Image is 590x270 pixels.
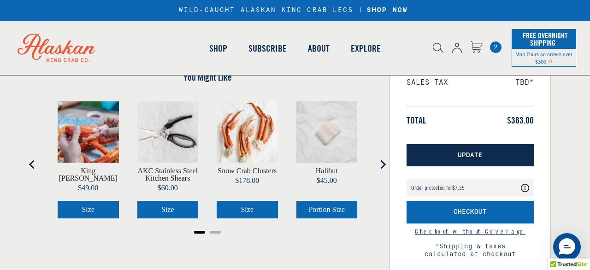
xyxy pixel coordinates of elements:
[128,92,208,228] div: product
[158,184,178,192] span: $60.00
[364,6,411,14] a: SHOP NOW
[179,6,411,14] div: WILD-CAUGHT ALASKAN KING CRAB LEGS |
[407,175,534,201] div: route shipping protection selector element
[58,201,119,218] button: Select King Crab Knuckles size
[58,101,119,163] img: King Crab Knuckles
[458,152,483,159] span: Update
[137,101,199,163] img: AKC Stainless Steel Kitchen Shears
[515,51,572,65] span: Mon-Thurs on orders over $300
[23,155,41,174] button: Go to last slide
[373,155,392,174] button: Next slide
[218,167,277,175] a: View Snow Crab Clusters
[241,205,254,213] span: Size
[548,58,552,65] span: Shipping Notice Icon
[287,92,367,228] div: product
[407,235,534,258] span: *Shipping & taxes calculated at checkout
[415,227,525,235] a: Continue to checkout without Shipping Protection
[78,184,98,192] span: $49.00
[407,144,534,167] button: Update
[490,41,501,53] a: Cart
[217,101,278,163] img: Snow Crab Clusters
[199,22,238,75] a: Shop
[433,43,443,53] img: search
[48,92,128,228] div: product
[296,101,358,163] img: Halibut
[407,115,426,126] span: Total
[553,233,581,261] div: Messenger Dummy Widget
[340,22,391,75] a: Explore
[407,78,448,87] span: Sales Tax
[235,176,259,184] span: $178.00
[411,185,465,191] div: Order protected for $7.35
[217,201,278,218] button: Select Snow Crab Clusters size
[210,231,221,234] button: Go to page 2
[194,231,205,234] button: Go to page 1
[137,167,199,182] a: View AKC Stainless Steel Kitchen Shears
[161,205,174,213] span: Size
[82,205,94,213] span: Size
[471,41,483,54] a: Cart
[520,29,567,50] span: Free Overnight Shipping
[452,43,462,53] img: account
[308,205,345,213] span: Portion Size
[58,167,119,182] a: View King Crab Knuckles
[39,228,376,235] ul: Select a slide to show
[316,167,338,175] a: View Halibut
[137,201,199,218] button: Select AKC Stainless Steel Kitchen Shears size
[297,22,340,75] a: About
[317,176,337,184] span: $45.00
[490,41,501,53] span: 2
[507,115,534,126] span: $363.00
[296,201,358,218] button: Select Halibut portion size
[454,208,487,216] span: Checkout
[5,21,108,75] img: Alaskan King Crab Co. logo
[367,6,408,14] strong: SHOP NOW
[39,72,376,83] h4: You Might Like
[407,179,534,196] div: Coverage Options
[238,22,297,75] a: Subscribe
[207,92,287,228] div: product
[407,201,534,223] button: Checkout with Shipping Protection included for an additional fee as listed above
